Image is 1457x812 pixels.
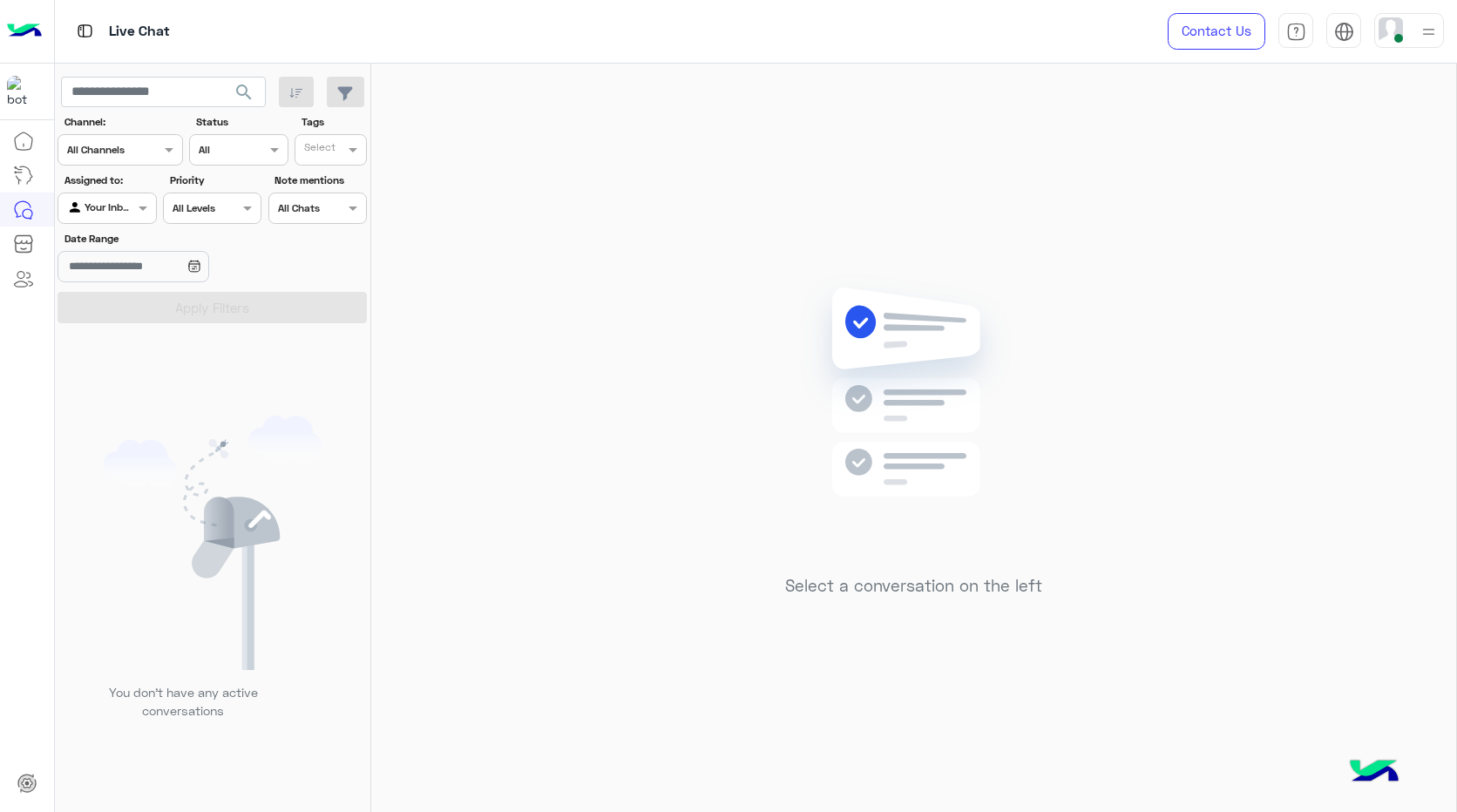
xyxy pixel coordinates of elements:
label: Date Range [64,231,260,247]
img: hulul-logo.png [1344,742,1405,803]
label: Assigned to: [64,173,154,188]
div: Select [302,139,335,159]
img: no messages [788,274,1040,563]
a: tab [1278,13,1313,50]
img: tab [1286,22,1306,42]
label: Channel: [64,114,181,130]
label: Status [196,114,286,130]
img: userImage [1379,17,1403,42]
img: profile [1418,21,1440,43]
button: Apply Filters [58,292,367,323]
img: tab [1334,22,1354,42]
h5: Select a conversation on the left [785,576,1042,596]
label: Note mentions [274,173,364,188]
label: Tags [302,114,365,130]
label: Priority [170,173,260,188]
img: tab [74,20,96,42]
p: You don’t have any active conversations [95,683,271,721]
p: Live Chat [109,20,170,44]
span: search [234,82,254,103]
img: empty users [103,416,322,670]
a: Contact Us [1168,13,1265,50]
img: 322208621163248 [7,76,38,107]
button: search [223,77,266,114]
img: Logo [7,13,42,50]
